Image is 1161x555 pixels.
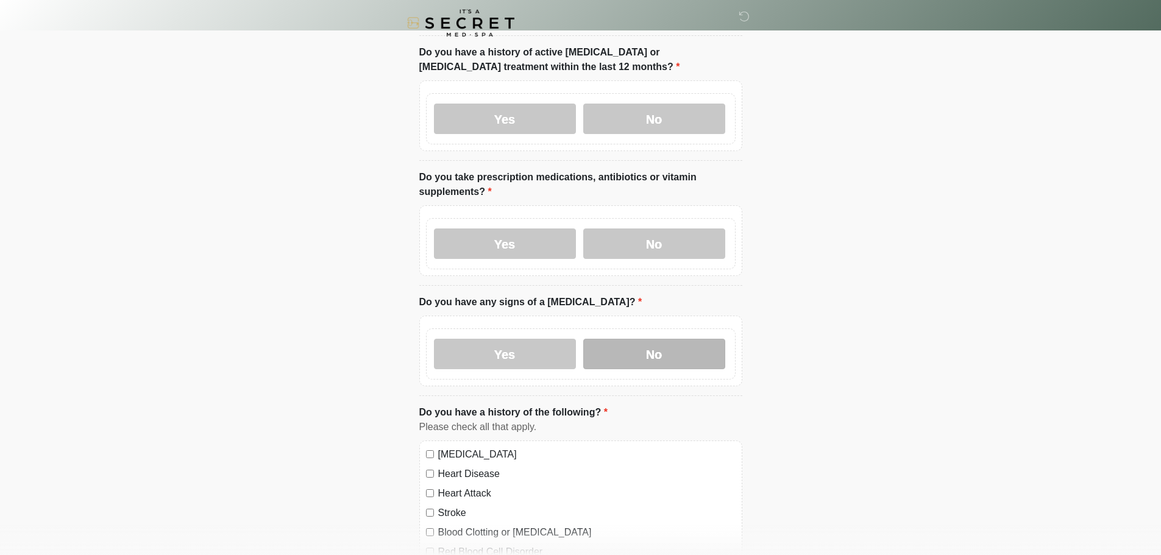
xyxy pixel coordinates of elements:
label: No [583,104,725,134]
label: Stroke [438,506,736,520]
img: It's A Secret Med Spa Logo [407,9,514,37]
label: No [583,228,725,259]
div: Please check all that apply. [419,420,742,434]
input: [MEDICAL_DATA] [426,450,434,458]
label: [MEDICAL_DATA] [438,447,736,462]
label: Do you have a history of the following? [419,405,608,420]
label: Yes [434,104,576,134]
label: Do you take prescription medications, antibiotics or vitamin supplements? [419,170,742,199]
label: Heart Attack [438,486,736,501]
label: No [583,339,725,369]
input: Stroke [426,509,434,517]
input: Heart Disease [426,470,434,478]
label: Yes [434,339,576,369]
label: Heart Disease [438,467,736,481]
input: Heart Attack [426,489,434,497]
label: Blood Clotting or [MEDICAL_DATA] [438,525,736,540]
label: Do you have any signs of a [MEDICAL_DATA]? [419,295,642,309]
input: Blood Clotting or [MEDICAL_DATA] [426,528,434,536]
label: Do you have a history of active [MEDICAL_DATA] or [MEDICAL_DATA] treatment within the last 12 mon... [419,45,742,74]
label: Yes [434,228,576,259]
